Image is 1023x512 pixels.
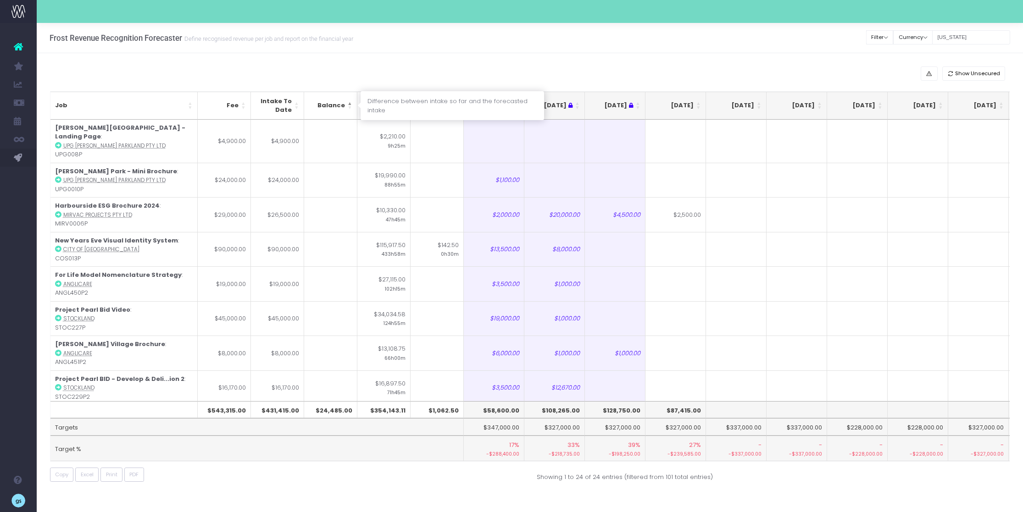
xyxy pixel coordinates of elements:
[382,249,406,258] small: 433h58m
[198,92,251,120] th: Fee: activate to sort column ascending
[198,232,251,267] td: $90,000.00
[384,319,406,327] small: 124h55m
[585,92,645,120] th: Aug 25 : activate to sort column ascending
[63,350,92,357] abbr: Anglicare
[948,418,1009,435] td: $327,000.00
[441,249,459,258] small: 0h30m
[357,401,411,418] th: $354,143.11
[63,315,95,322] abbr: Stockland
[819,440,822,450] span: -
[357,120,411,163] td: $2,210.00
[63,384,95,391] abbr: Stockland
[585,418,645,435] td: $327,000.00
[388,141,406,149] small: 9h25m
[464,163,524,198] td: $1,100.00
[50,33,353,43] h3: Frost Revenue Recognition Forecaster
[385,284,406,292] small: 102h15m
[50,120,198,163] td: : UPG008P
[198,370,251,405] td: $16,170.00
[63,176,166,184] abbr: UPG EDMONDSON PARKLAND PTY LTD
[251,266,304,301] td: $19,000.00
[464,401,524,418] th: $58,600.00
[628,440,640,450] span: 39%
[63,211,132,219] abbr: Mirvac Projects Pty Ltd
[866,30,894,44] button: Filter
[50,301,198,336] td: : STOC227P
[384,180,406,188] small: 88h55m
[251,401,304,418] th: $431,415.00
[81,471,94,479] span: Excel
[55,123,185,141] strong: [PERSON_NAME][GEOGRAPHIC_DATA] - Landing Page
[50,418,464,435] td: Targets
[464,336,524,370] td: $6,000.00
[106,471,117,479] span: Print
[464,266,524,301] td: $3,500.00
[63,281,92,288] abbr: Anglicare
[948,92,1009,120] th: Feb 26: activate to sort column ascending
[892,449,943,458] small: -$228,000.00
[645,197,706,232] td: $2,500.00
[706,92,767,120] th: Oct 25: activate to sort column ascending
[464,301,524,336] td: $19,000.00
[953,449,1004,458] small: -$327,000.00
[251,92,304,120] th: Intake To Date: activate to sort column ascending
[567,440,580,450] span: 33%
[955,70,1000,77] span: Show Unsecured
[689,440,701,450] span: 27%
[251,301,304,336] td: $45,000.00
[387,388,406,396] small: 71h45m
[50,468,74,482] button: Copy
[124,468,144,482] button: PDF
[942,66,1006,81] button: Show Unsecured
[524,418,585,435] td: $327,000.00
[129,471,139,479] span: PDF
[55,305,130,314] strong: Project Pearl Bid Video
[464,232,524,267] td: $13,500.00
[888,92,948,120] th: Jan 26: activate to sort column ascending
[251,370,304,405] td: $16,170.00
[11,494,25,507] img: images/default_profile_image.png
[827,92,888,120] th: Dec 25: activate to sort column ascending
[827,418,888,435] td: $228,000.00
[198,301,251,336] td: $45,000.00
[524,301,585,336] td: $1,000.00
[357,266,411,301] td: $27,115.00
[50,232,198,267] td: : COS013P
[645,401,706,418] th: $87,415.00
[357,370,411,405] td: $16,897.50
[55,270,182,279] strong: For Life Model Nomenclature Strategy
[251,232,304,267] td: $90,000.00
[645,418,706,435] td: $327,000.00
[100,468,122,482] button: Print
[55,201,160,210] strong: Harbourside ESG Brochure 2024
[464,418,524,435] td: $347,000.00
[251,120,304,163] td: $4,900.00
[251,197,304,232] td: $26,500.00
[55,374,184,383] strong: Project Pearl BID - Develop & Deli...ion 2
[585,336,645,370] td: $1,000.00
[357,336,411,370] td: $13,108.75
[468,449,519,458] small: -$288,400.00
[50,370,198,405] td: : STOC229P2
[182,33,353,43] small: Define recognised revenue per job and report on the financial year
[893,30,933,44] button: Currency
[198,120,251,163] td: $4,900.00
[384,353,406,362] small: 66h00m
[357,197,411,232] td: $10,330.00
[585,197,645,232] td: $4,500.00
[509,440,519,450] span: 17%
[940,440,943,450] span: -
[198,336,251,370] td: $8,000.00
[50,163,198,198] td: : UPG0010P
[464,197,524,232] td: $2,000.00
[251,163,304,198] td: $24,000.00
[357,92,411,120] th: All Time: activate to sort column ascending
[589,449,640,458] small: -$198,250.00
[55,236,178,245] strong: New Years Eve Visual Identity System
[75,468,99,482] button: Excel
[50,336,198,370] td: : ANGL451P2
[198,266,251,301] td: $19,000.00
[706,418,767,435] td: $337,000.00
[357,301,411,336] td: $34,034.58
[55,471,68,479] span: Copy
